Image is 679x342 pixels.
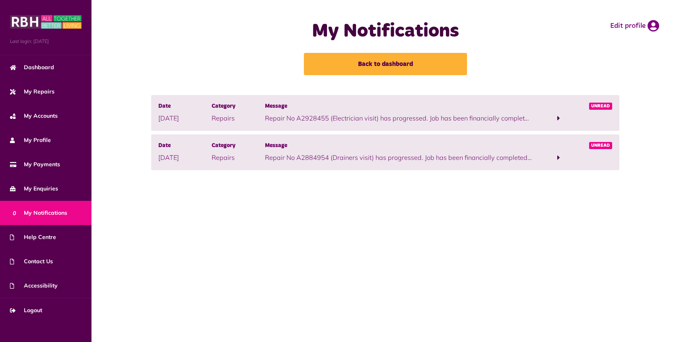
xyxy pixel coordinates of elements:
[265,153,532,162] p: Repair No A2884954 (Drainers visit) has progressed. Job has been financially completed. To view t...
[10,185,58,193] span: My Enquiries
[265,102,532,111] span: Message
[10,87,54,96] span: My Repairs
[304,53,467,75] a: Back to dashboard
[212,142,265,150] span: Category
[10,257,53,266] span: Contact Us
[10,38,82,45] span: Last login: [DATE]
[10,63,54,72] span: Dashboard
[158,142,212,150] span: Date
[589,142,613,149] span: Unread
[158,113,212,123] p: [DATE]
[10,112,58,120] span: My Accounts
[10,208,19,217] span: 0
[10,306,42,315] span: Logout
[10,282,58,290] span: Accessibility
[212,113,265,123] p: Repairs
[158,102,212,111] span: Date
[246,20,524,43] h1: My Notifications
[610,20,659,32] a: Edit profile
[158,153,212,162] p: [DATE]
[212,153,265,162] p: Repairs
[10,233,56,241] span: Help Centre
[212,102,265,111] span: Category
[10,209,67,217] span: My Notifications
[10,136,51,144] span: My Profile
[589,103,613,110] span: Unread
[265,142,532,150] span: Message
[265,113,532,123] p: Repair No A2928455 (Electrician visit) has progressed. Job has been financially completed. To vie...
[10,160,60,169] span: My Payments
[10,14,82,30] img: MyRBH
